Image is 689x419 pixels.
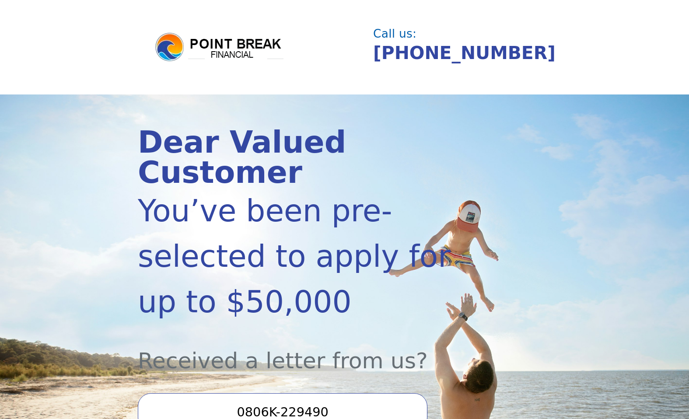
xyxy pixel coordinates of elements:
div: Dear Valued Customer [138,127,489,188]
img: logo.png [154,31,285,63]
div: You’ve been pre-selected to apply for up to $50,000 [138,188,489,325]
div: Call us: [373,28,546,39]
div: Received a letter from us? [138,325,489,377]
a: [PHONE_NUMBER] [373,42,556,63]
